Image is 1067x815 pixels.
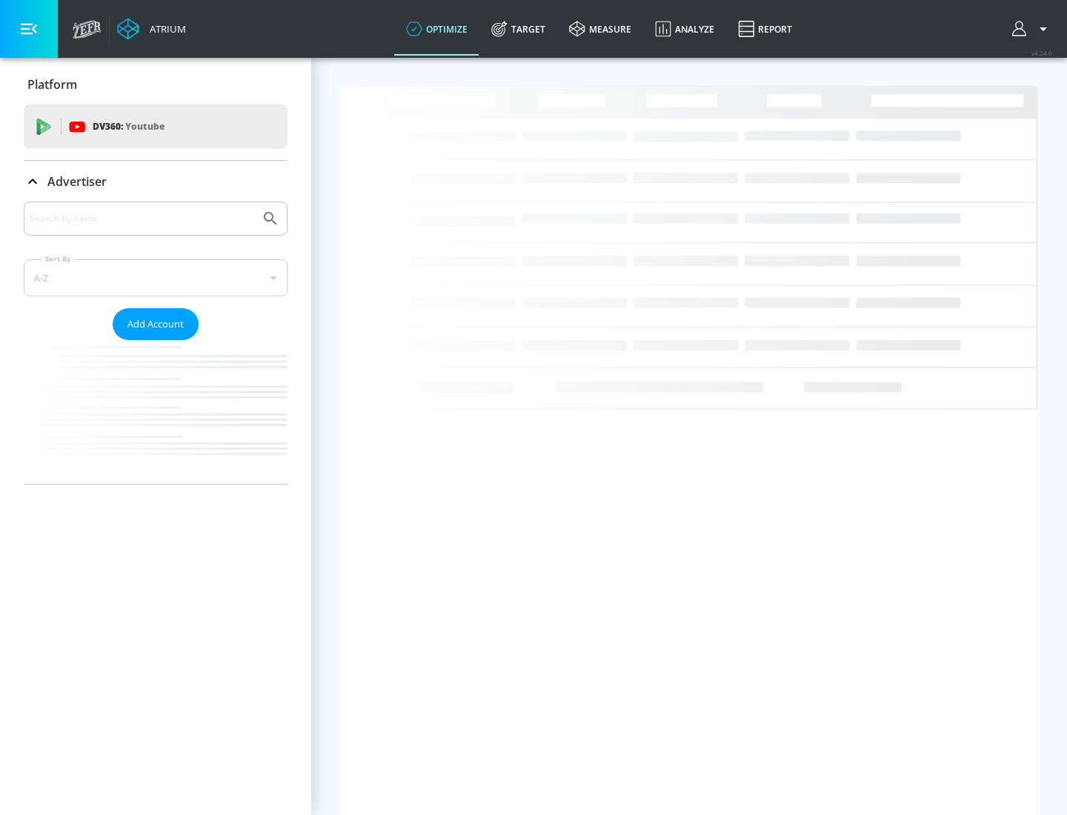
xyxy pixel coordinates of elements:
div: A-Z [24,259,287,296]
a: Report [726,2,804,56]
div: Advertiser [24,161,287,202]
span: v 4.24.0 [1031,49,1052,57]
div: Advertiser [24,202,287,484]
div: Atrium [144,22,186,36]
p: DV360: [93,119,164,135]
span: Add Account [127,316,184,333]
a: optimize [394,2,479,56]
div: DV360: Youtube [24,104,287,149]
a: Analyze [643,2,726,56]
p: Advertiser [47,173,107,190]
p: Youtube [125,119,164,134]
a: Atrium [117,18,186,40]
p: Platform [27,76,77,93]
label: Sort By [42,254,74,264]
a: Target [479,2,557,56]
a: measure [557,2,643,56]
nav: list of Advertiser [24,340,287,484]
button: Add Account [113,308,199,340]
input: Search by name [30,209,254,228]
div: Platform [24,64,287,105]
